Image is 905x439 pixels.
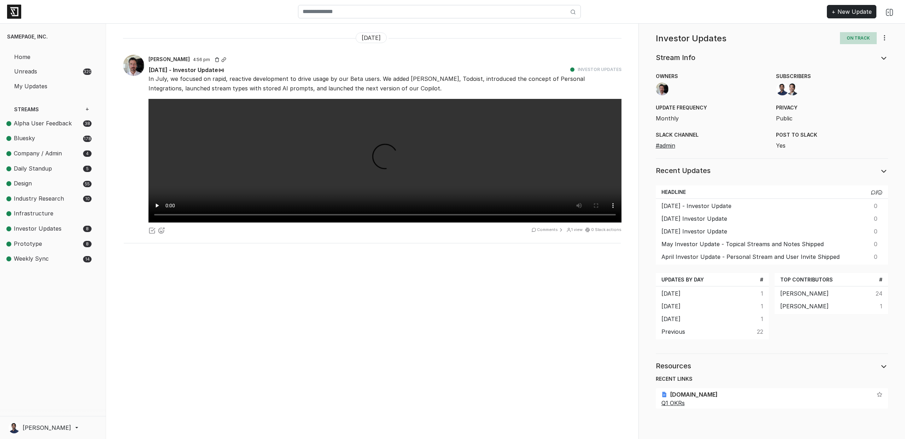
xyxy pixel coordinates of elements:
span: Prototype [14,240,42,247]
td: 0 [865,224,888,237]
span: Weekly Sync [6,254,81,263]
span: Investor Updates [6,224,81,233]
span: My Updates [14,82,81,90]
th: Top Contributors [775,273,865,286]
td: May Investor Update - Topical Streams and Notes Shipped [656,237,865,250]
th: / [865,185,888,199]
a: Company / Admin 4 [3,146,97,161]
span: 38 [83,120,92,127]
td: April Investor Update - Personal Stream and User Invite Shipped [656,250,865,265]
img: Jason Wu [786,83,799,95]
a: Streams [8,102,76,116]
a: Investor Updates 8 [3,221,97,236]
td: 0 [865,237,888,250]
span: Investor Updates [14,225,62,232]
span: Industry Research [6,194,81,203]
td: 1 [743,312,769,325]
span: Bluesky [6,134,81,143]
span: 4 [83,150,92,157]
span: Update Frequency [656,104,768,111]
div: Monthly [652,104,772,123]
span: Alpha User Feedback [14,120,72,127]
a: Unreads 320 [8,64,97,79]
td: [DATE] [656,286,743,299]
h5: Resources [656,362,871,369]
a: [PERSON_NAME] [8,422,97,433]
span: 4:56 pm [193,57,210,62]
td: 0 [865,199,888,212]
div: Yes [772,131,892,150]
span: Subscribers [776,72,888,80]
th: # [743,273,769,286]
span: Company / Admin [6,149,81,158]
img: Sahil Jain [8,422,20,433]
span: Streams [14,106,70,113]
span: Daily Standup [6,164,81,173]
span: Infrastructure [14,210,53,217]
span: Prototype [6,239,81,249]
td: [DATE] Investor Update [656,224,865,237]
a: + New Update [827,5,876,18]
span: [DOMAIN_NAME] [670,391,718,398]
span: 8 [83,226,92,232]
td: [DATE] [656,299,743,312]
img: logo-6ba331977e59facfbff2947a2e854c94a5e6b03243a11af005d3916e8cc67d17.png [7,5,21,19]
span: [DATE] [356,32,387,43]
h5: Stream Info [656,54,871,61]
span: [DATE] - Investor Update [148,65,224,74]
td: 1 [865,299,888,314]
a: Industry Research 10 [3,191,97,206]
img: Paul Wicker [656,83,668,95]
th: # [865,273,888,286]
img: Sahil Jain [776,83,789,95]
td: 0 [865,250,888,265]
span: On the Samepage: Sahil [566,227,583,232]
a: Daily Standup 5 [3,161,97,176]
a: Bluesky 178 [3,131,97,146]
span: Design [6,179,81,188]
td: 24 [865,286,888,299]
span: 55 [83,181,92,187]
span: 10 [83,196,92,202]
a: Q1 OKRs [661,399,685,407]
span: + [83,105,92,113]
h5: Recent Updates [656,167,871,174]
h4: Investor Updates [656,32,831,43]
a: + [77,102,97,116]
span: Unreads [14,67,81,76]
td: [DATE] - Investor Update [656,199,865,212]
a: Comments [531,227,565,232]
a: Prototype 8 [3,236,97,251]
span: 8 [83,241,92,247]
a: Design 55 [3,176,97,191]
span: Alpha User Feedback [6,119,81,128]
span: Recent Links [656,375,888,382]
span: 0 Slack actions [591,227,621,232]
td: 22 [743,325,769,339]
div: Public [772,104,892,123]
span: Bluesky [14,135,35,142]
span: 178 [83,136,92,142]
span: Weekly Sync [14,255,49,262]
span: Industry Research [14,195,64,202]
turbo-frame: Comments [537,227,558,232]
a: Home [8,49,97,64]
span: Owners [656,72,768,80]
span: Infrastructure [6,209,81,218]
span: 5 [83,166,92,172]
span: Slack Channel [656,131,768,138]
span: Company / Admin [14,150,62,157]
span: Home [14,53,81,61]
a: Weekly Sync 14 [3,251,97,267]
img: 38a2497f-dc87-4b19-b5d7-4e63796e3896 [661,392,667,397]
img: Paul Wicker [123,55,144,76]
td: 1 [743,299,769,312]
a: My Updates [8,78,97,93]
span: Privacy [776,104,888,111]
a: Investor Updates [578,67,621,72]
a: 0 Slack actions [585,227,621,232]
span: [PERSON_NAME] [148,56,190,62]
td: [PERSON_NAME] [775,299,865,314]
td: [DATE] [656,312,743,325]
a: [PERSON_NAME] [148,55,193,63]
